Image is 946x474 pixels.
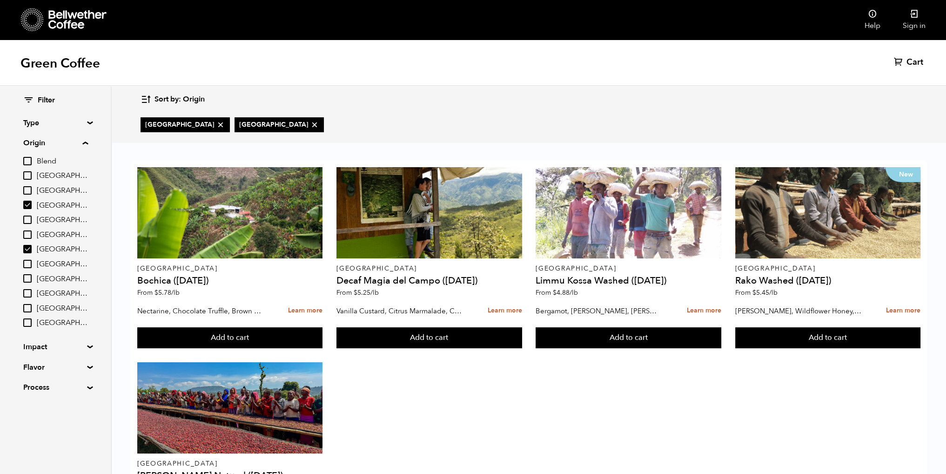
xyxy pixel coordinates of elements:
span: [GEOGRAPHIC_DATA] [37,215,88,225]
p: [GEOGRAPHIC_DATA] [536,265,721,272]
span: /lb [370,288,379,297]
span: [GEOGRAPHIC_DATA] [37,186,88,196]
span: /lb [570,288,578,297]
p: [GEOGRAPHIC_DATA] [137,460,323,467]
button: Add to cart [336,327,522,349]
summary: Impact [23,341,87,352]
span: $ [354,288,357,297]
span: $ [553,288,557,297]
input: [GEOGRAPHIC_DATA] [23,171,32,180]
button: Add to cart [536,327,721,349]
summary: Origin [23,137,88,149]
a: Learn more [886,301,920,321]
input: Blend [23,157,32,165]
h4: Decaf Magia del Campo ([DATE]) [336,276,522,285]
a: Learn more [687,301,721,321]
bdi: 5.45 [752,288,778,297]
p: Bergamot, [PERSON_NAME], [PERSON_NAME] [536,304,662,318]
span: [GEOGRAPHIC_DATA] [37,171,88,181]
span: Cart [906,57,923,68]
span: [GEOGRAPHIC_DATA] [37,244,88,255]
a: Learn more [488,301,522,321]
input: [GEOGRAPHIC_DATA] [23,304,32,312]
span: [GEOGRAPHIC_DATA] [37,230,88,240]
span: [GEOGRAPHIC_DATA] [37,259,88,270]
p: [PERSON_NAME], Wildflower Honey, Black Tea [735,304,861,318]
span: Sort by: Origin [154,95,205,105]
input: [GEOGRAPHIC_DATA] [23,216,32,224]
p: Nectarine, Chocolate Truffle, Brown Sugar [137,304,263,318]
span: From [735,288,778,297]
span: [GEOGRAPHIC_DATA] [37,274,88,284]
bdi: 4.88 [553,288,578,297]
bdi: 5.78 [154,288,180,297]
p: New [886,167,920,182]
input: [GEOGRAPHIC_DATA] [23,201,32,209]
input: [GEOGRAPHIC_DATA] [23,186,32,195]
input: [GEOGRAPHIC_DATA] [23,289,32,298]
summary: Process [23,382,87,393]
button: Sort by: Origin [141,88,205,110]
bdi: 5.25 [354,288,379,297]
a: Cart [894,57,926,68]
span: From [336,288,379,297]
summary: Type [23,117,87,129]
span: $ [752,288,756,297]
h4: Rako Washed ([DATE]) [735,276,921,285]
p: [GEOGRAPHIC_DATA] [735,265,921,272]
span: $ [154,288,158,297]
p: Vanilla Custard, Citrus Marmalade, Caramel [336,304,463,318]
span: /lb [769,288,778,297]
span: [GEOGRAPHIC_DATA] [239,120,319,129]
span: [GEOGRAPHIC_DATA] [37,201,88,211]
a: New [735,167,921,258]
a: Learn more [288,301,322,321]
span: [GEOGRAPHIC_DATA] [37,318,88,328]
input: [GEOGRAPHIC_DATA] [23,260,32,268]
input: [GEOGRAPHIC_DATA] [23,245,32,253]
input: [GEOGRAPHIC_DATA] [23,318,32,327]
input: [GEOGRAPHIC_DATA] [23,274,32,283]
button: Add to cart [735,327,921,349]
span: Filter [38,95,55,106]
h1: Green Coffee [20,55,100,72]
span: /lb [171,288,180,297]
h4: Limmu Kossa Washed ([DATE]) [536,276,721,285]
input: [GEOGRAPHIC_DATA] [23,230,32,239]
span: [GEOGRAPHIC_DATA] [37,304,88,314]
span: [GEOGRAPHIC_DATA] [145,120,225,129]
span: [GEOGRAPHIC_DATA] [37,289,88,299]
p: [GEOGRAPHIC_DATA] [137,265,323,272]
button: Add to cart [137,327,323,349]
h4: Bochica ([DATE]) [137,276,323,285]
span: From [137,288,180,297]
summary: Flavor [23,362,87,373]
span: From [536,288,578,297]
p: [GEOGRAPHIC_DATA] [336,265,522,272]
span: Blend [37,156,88,167]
